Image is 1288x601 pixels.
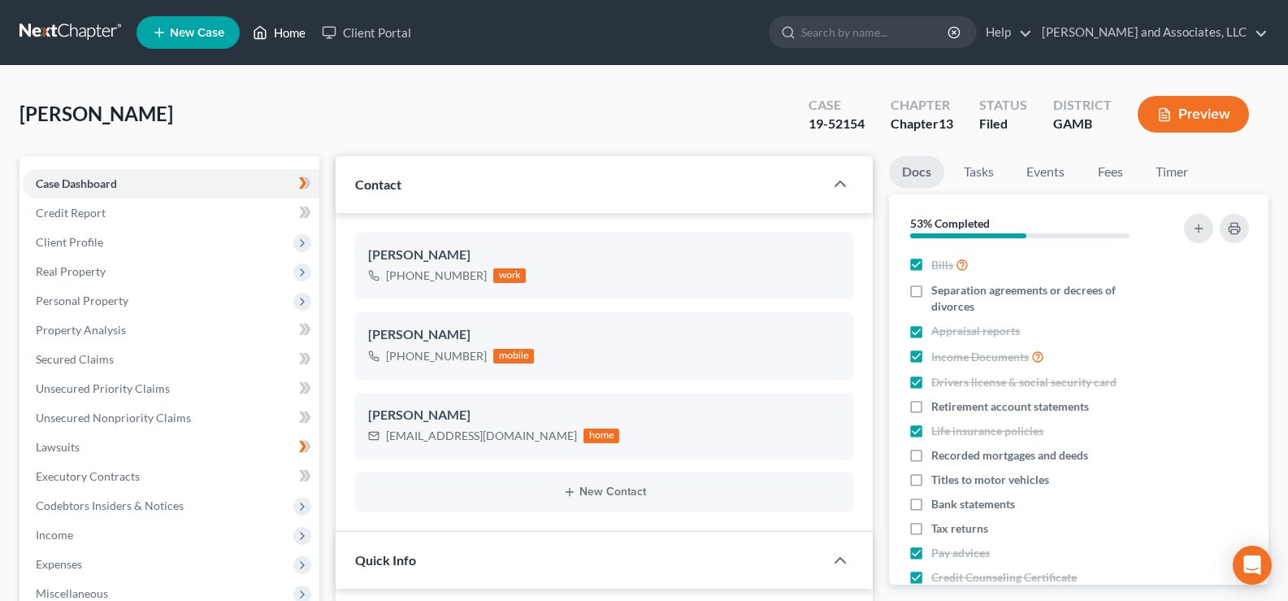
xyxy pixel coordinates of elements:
[36,469,140,483] span: Executory Contracts
[931,349,1029,365] span: Income Documents
[314,18,419,47] a: Client Portal
[368,486,840,499] button: New Contact
[931,257,953,273] span: Bills
[23,374,319,403] a: Unsecured Priority Claims
[1053,96,1112,115] div: District
[368,246,840,265] div: [PERSON_NAME]
[368,406,840,425] div: [PERSON_NAME]
[355,552,416,568] span: Quick Info
[355,176,401,192] span: Contact
[23,316,319,345] a: Property Analysis
[931,545,990,561] span: Pay advices
[1233,546,1272,585] div: Open Intercom Messenger
[23,462,319,491] a: Executory Contracts
[36,235,103,249] span: Client Profile
[23,433,319,462] a: Lawsuits
[891,115,953,133] div: Chapter
[809,96,865,115] div: Case
[931,496,1015,512] span: Bank statements
[931,447,1088,464] span: Recorded mortgages and deeds
[1053,115,1112,133] div: GAMB
[931,569,1077,586] span: Credit Counseling Certificate
[36,411,191,425] span: Unsecured Nonpriority Claims
[23,403,319,433] a: Unsecured Nonpriority Claims
[23,345,319,374] a: Secured Claims
[931,398,1089,415] span: Retirement account statements
[809,115,865,133] div: 19-52154
[910,216,990,230] strong: 53% Completed
[939,115,953,131] span: 13
[36,440,80,454] span: Lawsuits
[20,102,173,125] span: [PERSON_NAME]
[36,586,108,600] span: Miscellaneous
[951,156,1007,188] a: Tasks
[1138,96,1249,133] button: Preview
[36,264,106,278] span: Real Property
[36,176,117,190] span: Case Dashboard
[36,381,170,395] span: Unsecured Priority Claims
[23,198,319,228] a: Credit Report
[36,323,126,337] span: Property Analysis
[931,472,1049,488] span: Titles to motor vehicles
[931,374,1117,390] span: Drivers license & social security card
[170,27,224,39] span: New Case
[1084,156,1136,188] a: Fees
[36,499,184,512] span: Codebtors Insiders & Notices
[36,352,114,366] span: Secured Claims
[583,429,619,443] div: home
[386,268,487,284] div: [PHONE_NUMBER]
[931,323,1020,339] span: Appraisal reports
[23,169,319,198] a: Case Dashboard
[1013,156,1078,188] a: Events
[931,282,1160,315] span: Separation agreements or decrees of divorces
[1034,18,1268,47] a: [PERSON_NAME] and Associates, LLC
[889,156,944,188] a: Docs
[245,18,314,47] a: Home
[493,268,526,283] div: work
[979,115,1027,133] div: Filed
[978,18,1032,47] a: Help
[931,423,1043,439] span: Life insurance policies
[36,294,128,307] span: Personal Property
[386,428,577,444] div: [EMAIL_ADDRESS][DOMAIN_NAME]
[1143,156,1201,188] a: Timer
[36,528,73,542] span: Income
[931,520,988,537] span: Tax returns
[801,17,950,47] input: Search by name...
[979,96,1027,115] div: Status
[36,206,106,220] span: Credit Report
[386,348,487,364] div: [PHONE_NUMBER]
[36,557,82,571] span: Expenses
[891,96,953,115] div: Chapter
[493,349,534,364] div: mobile
[368,325,840,345] div: [PERSON_NAME]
